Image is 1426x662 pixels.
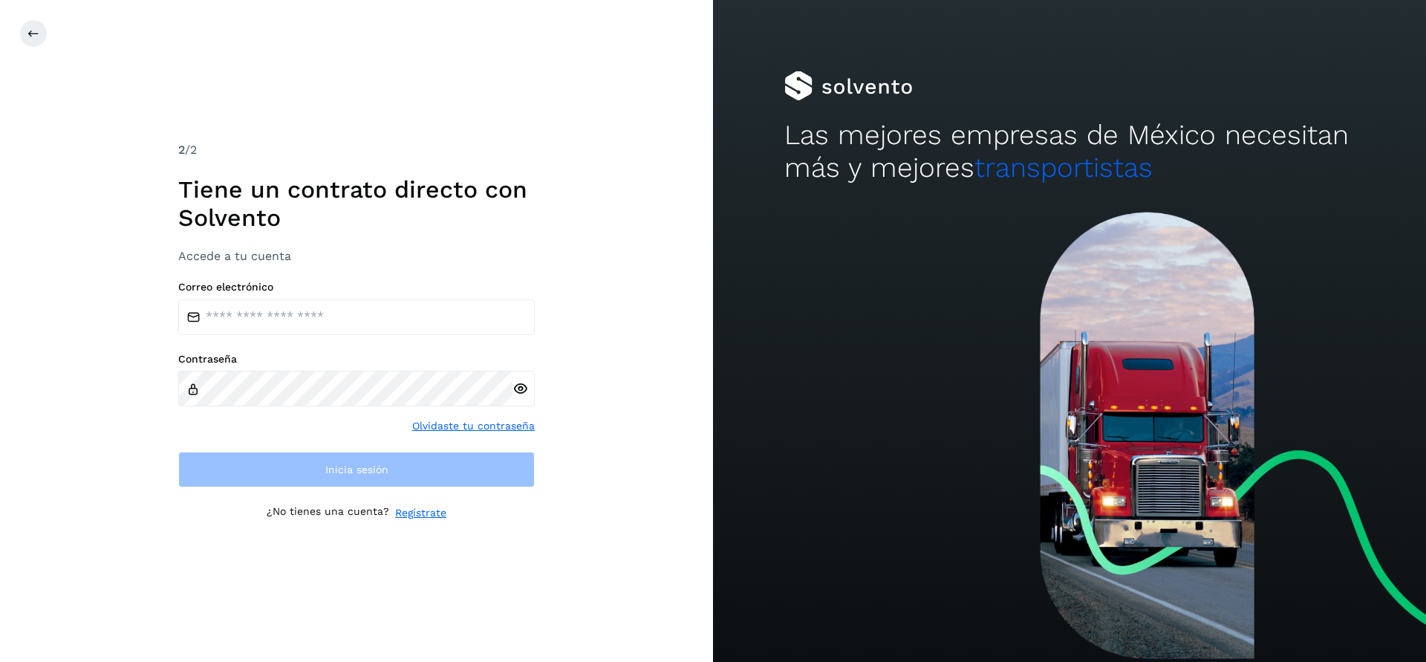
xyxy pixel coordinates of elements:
p: ¿No tienes una cuenta? [267,505,389,521]
button: Inicia sesión [178,452,535,487]
label: Correo electrónico [178,281,535,293]
a: Regístrate [395,505,446,521]
h2: Las mejores empresas de México necesitan más y mejores [784,119,1355,185]
a: Olvidaste tu contraseña [412,418,535,434]
div: /2 [178,141,535,159]
span: Inicia sesión [325,464,388,475]
h3: Accede a tu cuenta [178,249,535,263]
h1: Tiene un contrato directo con Solvento [178,175,535,233]
span: transportistas [974,152,1153,184]
label: Contraseña [178,353,535,366]
span: 2 [178,143,185,157]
